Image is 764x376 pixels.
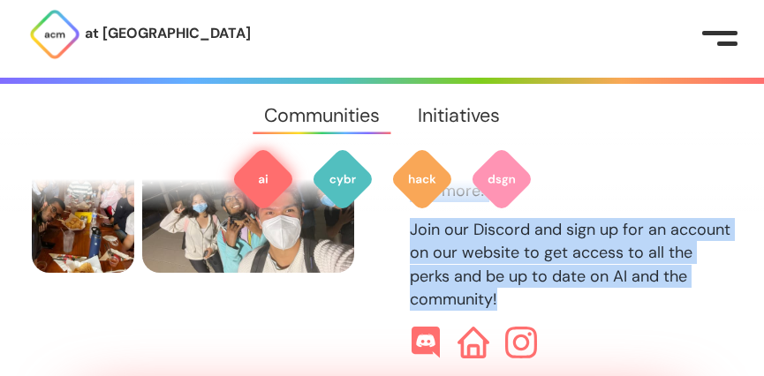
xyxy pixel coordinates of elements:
[85,22,251,45] p: at [GEOGRAPHIC_DATA]
[458,327,489,358] img: ACM AI Website
[470,147,533,211] img: ACM Design
[390,147,454,211] img: ACM Hack
[399,84,519,147] a: Initiatives
[245,84,398,147] a: Communities
[311,147,374,211] img: ACM Cyber
[410,327,442,358] img: ACM AI Discord
[410,218,732,310] p: Join our Discord and sign up for an account on our website to get access to all the perks and be ...
[231,147,295,211] img: ACM AI
[505,327,537,358] img: ACM AI Instagram
[28,8,81,61] img: ACM Logo
[28,8,251,61] a: at [GEOGRAPHIC_DATA]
